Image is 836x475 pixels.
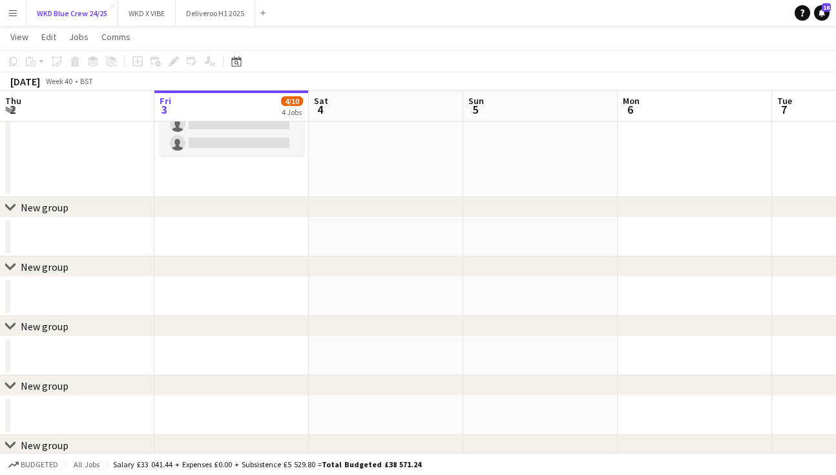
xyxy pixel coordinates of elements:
a: View [5,28,34,45]
span: 4 [312,102,328,117]
span: All jobs [71,459,102,469]
span: Edit [41,31,56,43]
span: Week 40 [43,76,75,86]
div: [DATE] [10,75,40,88]
a: Edit [36,28,61,45]
div: BST [80,76,93,86]
span: Total Budgeted £38 571.24 [322,459,421,469]
div: Salary £33 041.44 + Expenses £0.00 + Subsistence £5 529.80 = [113,459,421,469]
div: New group [21,439,68,452]
span: 5 [466,102,484,117]
span: Mon [623,95,640,107]
span: 16 [822,3,831,12]
span: Fri [160,95,171,107]
button: Budgeted [6,458,60,472]
span: Budgeted [21,460,58,469]
button: WKD Blue Crew 24/25 [26,1,118,26]
span: Tue [777,95,792,107]
span: 3 [158,102,171,117]
div: 4 Jobs [282,107,302,117]
span: Comms [101,31,131,43]
div: New group [21,201,68,214]
a: Comms [96,28,136,45]
div: New group [21,260,68,273]
span: Sun [468,95,484,107]
span: Sat [314,95,328,107]
a: Jobs [64,28,94,45]
div: New group [21,379,68,392]
span: 2 [3,102,21,117]
span: View [10,31,28,43]
button: Deliveroo H1 2025 [176,1,255,26]
a: 16 [814,5,830,21]
div: New group [21,320,68,333]
span: Jobs [69,31,89,43]
span: 6 [621,102,640,117]
button: WKD X VIBE [118,1,176,26]
span: 7 [775,102,792,117]
span: Thu [5,95,21,107]
span: 4/10 [281,96,303,106]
